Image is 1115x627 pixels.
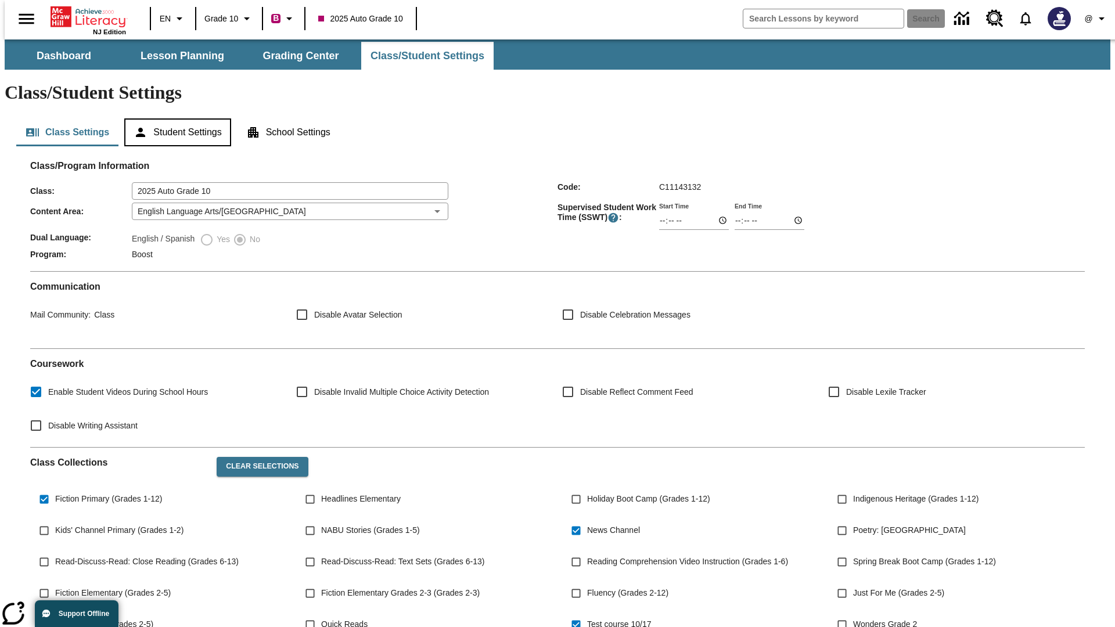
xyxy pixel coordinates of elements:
[853,556,996,568] span: Spring Break Boot Camp (Grades 1-12)
[30,358,1085,438] div: Coursework
[314,386,489,398] span: Disable Invalid Multiple Choice Activity Detection
[30,281,1085,339] div: Communication
[30,207,132,216] span: Content Area :
[30,233,132,242] span: Dual Language :
[30,457,207,468] h2: Class Collections
[321,493,401,505] span: Headlines Elementary
[587,524,640,536] span: News Channel
[846,386,926,398] span: Disable Lexile Tracker
[1010,3,1041,34] a: Notifications
[30,358,1085,369] h2: Course work
[1084,13,1092,25] span: @
[247,233,260,246] span: No
[273,11,279,26] span: B
[5,42,495,70] div: SubNavbar
[214,233,230,246] span: Yes
[5,39,1110,70] div: SubNavbar
[853,493,979,505] span: Indigenous Heritage (Grades 1-12)
[91,310,114,319] span: Class
[16,118,118,146] button: Class Settings
[659,201,689,210] label: Start Time
[5,82,1110,103] h1: Class/Student Settings
[853,587,944,599] span: Just For Me (Grades 2-5)
[16,118,1099,146] div: Class/Student Settings
[55,556,239,568] span: Read-Discuss-Read: Close Reading (Grades 6-13)
[587,493,710,505] span: Holiday Boot Camp (Grades 1-12)
[217,457,308,477] button: Clear Selections
[735,201,762,210] label: End Time
[237,118,340,146] button: School Settings
[124,42,240,70] button: Lesson Planning
[580,309,690,321] span: Disable Celebration Messages
[48,420,138,432] span: Disable Writing Assistant
[30,160,1085,171] h2: Class/Program Information
[318,13,402,25] span: 2025 Auto Grade 10
[1041,3,1078,34] button: Select a new avatar
[580,386,693,398] span: Disable Reflect Comment Feed
[154,8,192,29] button: Language: EN, Select a language
[607,212,619,224] button: Supervised Student Work Time is the timeframe when students can take LevelSet and when lessons ar...
[659,182,701,192] span: C11143132
[30,172,1085,262] div: Class/Program Information
[853,524,966,536] span: Poetry: [GEOGRAPHIC_DATA]
[55,587,171,599] span: Fiction Elementary (Grades 2-5)
[314,309,402,321] span: Disable Avatar Selection
[1078,8,1115,29] button: Profile/Settings
[947,3,979,35] a: Data Center
[557,203,659,224] span: Supervised Student Work Time (SSWT) :
[361,42,494,70] button: Class/Student Settings
[93,28,126,35] span: NJ Edition
[59,610,109,618] span: Support Offline
[51,4,126,35] div: Home
[267,8,301,29] button: Boost Class color is violet red. Change class color
[9,2,44,36] button: Open side menu
[743,9,904,28] input: search field
[587,556,788,568] span: Reading Comprehension Video Instruction (Grades 1-6)
[321,587,480,599] span: Fiction Elementary Grades 2-3 (Grades 2-3)
[30,250,132,259] span: Program :
[160,13,171,25] span: EN
[321,556,484,568] span: Read-Discuss-Read: Text Sets (Grades 6-13)
[321,524,420,536] span: NABU Stories (Grades 1-5)
[35,600,118,627] button: Support Offline
[30,310,91,319] span: Mail Community :
[243,42,359,70] button: Grading Center
[48,386,208,398] span: Enable Student Videos During School Hours
[6,42,122,70] button: Dashboard
[55,524,184,536] span: Kids' Channel Primary (Grades 1-2)
[200,8,258,29] button: Grade: Grade 10, Select a grade
[132,203,448,220] div: English Language Arts/[GEOGRAPHIC_DATA]
[557,182,659,192] span: Code :
[132,233,195,247] label: English / Spanish
[587,587,668,599] span: Fluency (Grades 2-12)
[30,186,132,196] span: Class :
[124,118,231,146] button: Student Settings
[51,5,126,28] a: Home
[204,13,238,25] span: Grade 10
[132,182,448,200] input: Class
[132,250,153,259] span: Boost
[979,3,1010,34] a: Resource Center, Will open in new tab
[55,493,162,505] span: Fiction Primary (Grades 1-12)
[30,281,1085,292] h2: Communication
[1048,7,1071,30] img: Avatar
